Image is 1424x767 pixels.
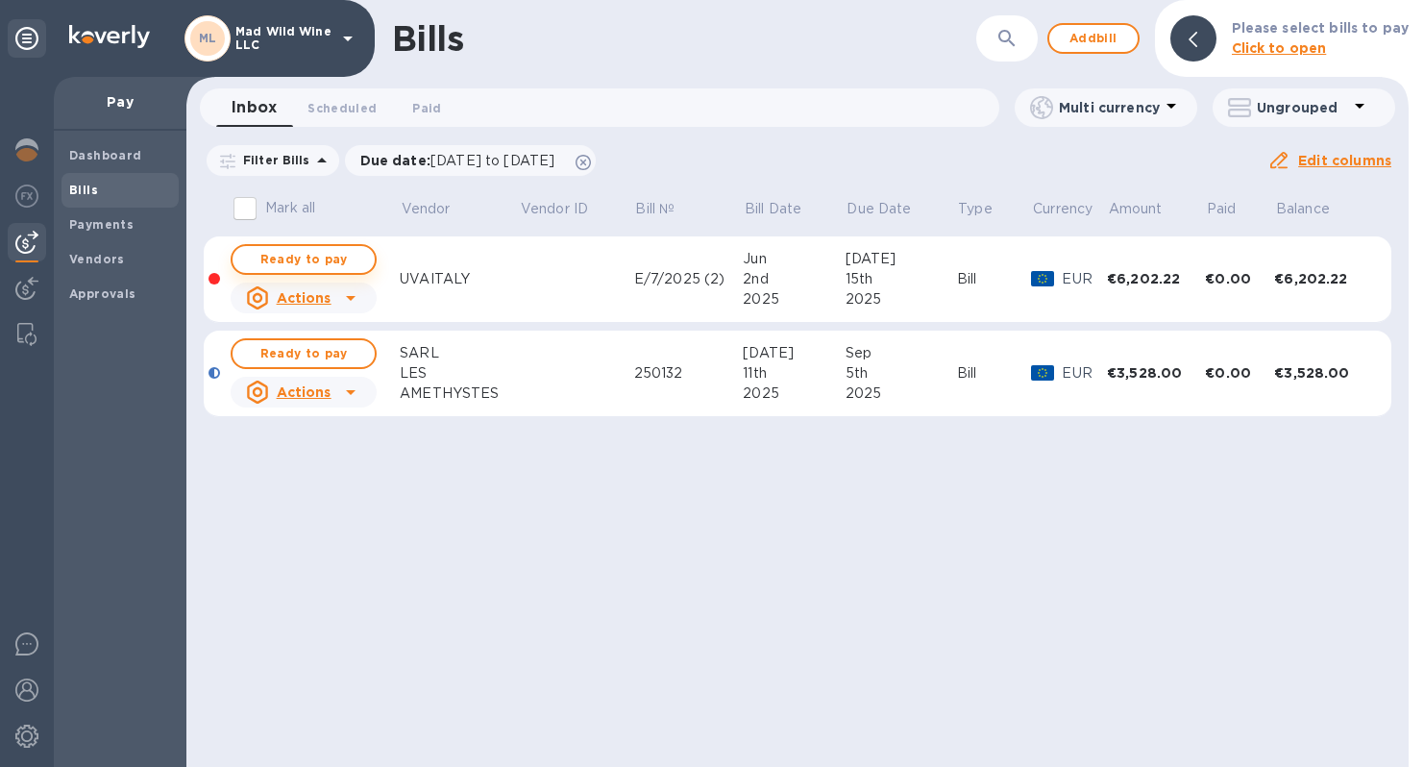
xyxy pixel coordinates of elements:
[847,199,936,219] span: Due Date
[634,363,744,383] div: 250132
[1207,199,1262,219] span: Paid
[277,290,331,306] u: Actions
[8,19,46,58] div: Unpin categories
[521,199,588,219] p: Vendor ID
[231,338,377,369] button: Ready to pay
[957,363,1032,383] div: Bill
[69,252,125,266] b: Vendors
[235,152,310,168] p: Filter Bills
[248,248,359,271] span: Ready to pay
[69,25,150,48] img: Logo
[1274,269,1372,288] div: €6,202.22
[743,249,845,269] div: Jun
[412,98,441,118] span: Paid
[1107,363,1205,383] div: €3,528.00
[846,343,957,363] div: Sep
[634,269,744,289] div: E/7/2025 (2)
[69,148,142,162] b: Dashboard
[1298,153,1391,168] u: Edit columns
[1109,199,1163,219] p: Amount
[69,183,98,197] b: Bills
[1047,23,1140,54] button: Addbill
[402,199,451,219] p: Vendor
[847,199,911,219] p: Due Date
[1274,363,1372,383] div: €3,528.00
[743,383,845,404] div: 2025
[231,244,377,275] button: Ready to pay
[307,98,377,118] span: Scheduled
[392,18,463,59] h1: Bills
[1257,98,1348,117] p: Ungrouped
[345,145,597,176] div: Due date:[DATE] to [DATE]
[1276,199,1355,219] span: Balance
[400,343,519,363] div: SARL
[235,25,331,52] p: Mad Wild Wine LLC
[1062,363,1107,383] p: EUR
[248,342,359,365] span: Ready to pay
[402,199,476,219] span: Vendor
[743,269,845,289] div: 2nd
[1205,269,1274,288] div: €0.00
[199,31,217,45] b: ML
[1062,269,1107,289] p: EUR
[360,151,565,170] p: Due date :
[1107,269,1205,288] div: €6,202.22
[743,289,845,309] div: 2025
[400,269,519,289] div: UVAITALY
[1207,199,1237,219] p: Paid
[745,199,826,219] span: Bill Date
[958,199,993,219] p: Type
[1232,40,1327,56] b: Click to open
[743,343,845,363] div: [DATE]
[69,92,171,111] p: Pay
[69,217,134,232] b: Payments
[635,199,675,219] p: Bill №
[265,198,315,218] p: Mark all
[521,199,613,219] span: Vendor ID
[1033,199,1093,219] p: Currency
[846,249,957,269] div: [DATE]
[635,199,700,219] span: Bill №
[1059,98,1160,117] p: Multi currency
[745,199,801,219] p: Bill Date
[1109,199,1188,219] span: Amount
[958,199,1018,219] span: Type
[15,185,38,208] img: Foreign exchange
[1065,27,1122,50] span: Add bill
[400,363,519,383] div: LES
[846,383,957,404] div: 2025
[743,363,845,383] div: 11th
[1276,199,1330,219] p: Balance
[69,286,136,301] b: Approvals
[957,269,1032,289] div: Bill
[232,94,277,121] span: Inbox
[400,383,519,404] div: AMETHYSTES
[846,363,957,383] div: 5th
[430,153,554,168] span: [DATE] to [DATE]
[846,289,957,309] div: 2025
[846,269,957,289] div: 15th
[1232,20,1409,36] b: Please select bills to pay
[277,384,331,400] u: Actions
[1205,363,1274,383] div: €0.00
